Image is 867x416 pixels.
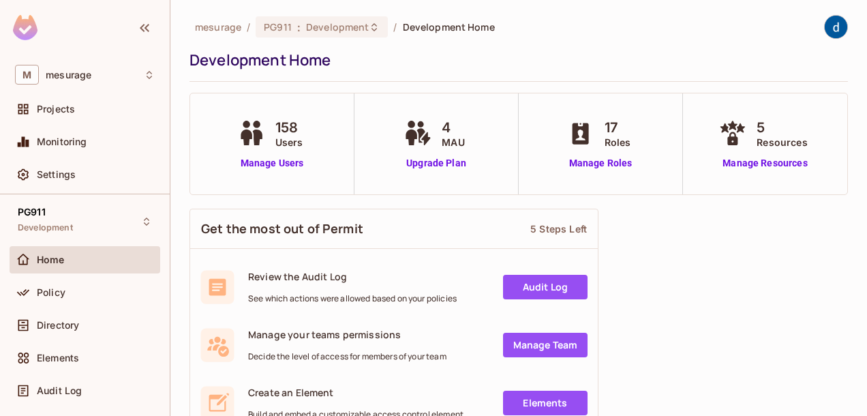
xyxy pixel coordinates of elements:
a: Upgrade Plan [401,156,471,170]
span: Elements [37,353,79,363]
a: Manage Resources [716,156,814,170]
span: MAU [442,135,464,149]
span: Development [306,20,369,33]
span: PG911 [18,207,46,218]
img: dev 911gcl [825,16,847,38]
li: / [247,20,250,33]
span: 5 [757,117,807,138]
span: Workspace: mesurage [46,70,91,80]
div: Development Home [189,50,841,70]
span: 4 [442,117,464,138]
span: Decide the level of access for members of your team [248,351,446,362]
a: Manage Team [503,333,588,357]
span: Users [275,135,303,149]
a: Elements [503,391,588,415]
a: Audit Log [503,275,588,299]
a: Manage Users [234,156,310,170]
span: Projects [37,104,75,115]
span: See which actions were allowed based on your policies [248,293,457,304]
span: Policy [37,287,65,298]
span: PG911 [264,20,292,33]
span: the active workspace [195,20,241,33]
span: Create an Element [248,386,463,399]
span: Home [37,254,65,265]
a: Manage Roles [564,156,638,170]
span: Get the most out of Permit [201,220,363,237]
span: Roles [605,135,631,149]
span: Settings [37,169,76,180]
span: 158 [275,117,303,138]
span: Resources [757,135,807,149]
div: 5 Steps Left [530,222,587,235]
span: Development [18,222,73,233]
span: Monitoring [37,136,87,147]
span: M [15,65,39,85]
li: / [393,20,397,33]
span: Audit Log [37,385,82,396]
span: Development Home [403,20,495,33]
img: SReyMgAAAABJRU5ErkJggg== [13,15,37,40]
span: Manage your teams permissions [248,328,446,341]
span: 17 [605,117,631,138]
span: Review the Audit Log [248,270,457,283]
span: : [296,22,301,33]
span: Directory [37,320,79,331]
